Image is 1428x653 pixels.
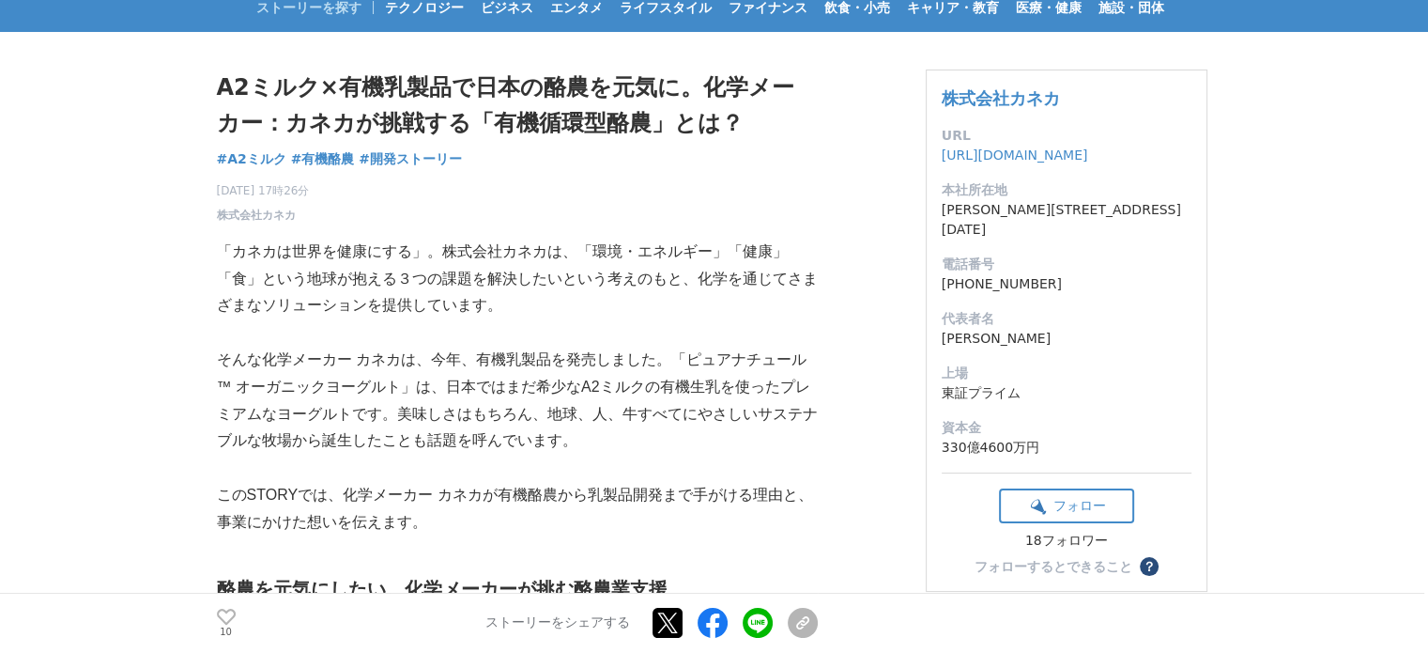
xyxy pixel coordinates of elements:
[217,628,236,637] p: 10
[217,579,668,599] strong: 酪農を元気にしたい。化学メーカーが挑む酪農業支援
[485,615,630,632] p: ストーリーをシェアする
[291,149,355,169] a: #有機酪農
[942,438,1191,458] dd: 330億4600万円
[942,148,1088,163] a: [URL][DOMAIN_NAME]
[942,383,1191,403] dd: 東証プライム
[217,482,818,536] p: このSTORYでは、化学メーカー カネカが有機酪農から乳製品開発まで手がける理由と、事業にかけた想いを伝えます。
[942,364,1191,383] dt: 上場
[942,418,1191,438] dt: 資本金
[942,274,1191,294] dd: [PHONE_NUMBER]
[942,255,1191,274] dt: 電話番号
[942,180,1191,200] dt: 本社所在地
[217,149,286,169] a: #A2ミルク
[217,182,310,199] span: [DATE] 17時26分
[217,207,296,224] a: 株式会社カネカ
[942,88,1060,108] a: 株式会社カネカ
[359,150,462,167] span: #開発ストーリー
[217,347,818,455] p: そんな化学メーカー カネカは、今年、有機乳製品を発売しました。「ピュアナチュール™ オーガニックヨーグルト」は、日本ではまだ希少なA2ミルクの有機生乳を使ったプレミアムなヨーグルトです。美味しさ...
[359,149,462,169] a: #開発ストーリー
[942,329,1191,349] dd: [PERSON_NAME]
[942,309,1191,329] dt: 代表者名
[291,150,355,167] span: #有機酪農
[217,70,818,142] h1: A2ミルク×有機乳製品で日本の酪農を元気に。化学メーカー：カネカが挑戦する「有機循環型酪農」とは？
[999,489,1134,523] button: フォロー
[942,126,1191,146] dt: URL
[1140,557,1159,576] button: ？
[217,150,286,167] span: #A2ミルク
[217,239,818,319] p: 「カネカは世界を健康にする」。株式会社カネカは、「環境・エネルギー」「健康」「食」という地球が抱える３つの課題を解決したいという考えのもと、化学を通じてさまざまなソリューションを提供しています。
[1143,560,1156,573] span: ？
[942,200,1191,240] dd: [PERSON_NAME][STREET_ADDRESS][DATE]
[975,560,1132,573] div: フォローするとできること
[999,533,1134,550] div: 18フォロワー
